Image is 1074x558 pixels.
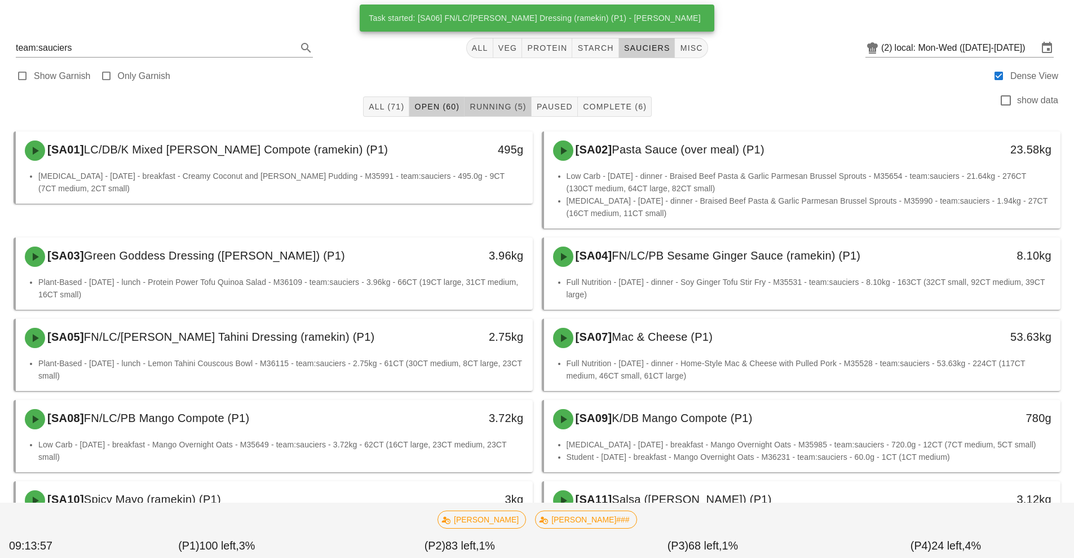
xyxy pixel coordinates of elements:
[84,493,221,506] span: Spicy Mayo (ramekin) (P1)
[409,140,523,159] div: 495g
[471,43,488,52] span: All
[522,38,572,58] button: protein
[567,357,1052,382] li: Full Nutrition - [DATE] - dinner - Home-Style Mac & Cheese with Pulled Pork - M35528 - team:sauci...
[612,412,752,424] span: K/DB Mango Compote (P1)
[931,539,965,552] span: 24 left,
[612,493,771,506] span: Salsa ([PERSON_NAME]) (P1)
[573,249,612,262] span: [SA04]
[84,412,250,424] span: FN/LC/PB Mango Compote (P1)
[612,143,764,156] span: Pasta Sauce (over meal) (P1)
[542,511,630,528] span: [PERSON_NAME]###
[937,247,1051,265] div: 8.10kg
[368,102,404,111] span: All (71)
[466,38,493,58] button: All
[624,43,670,52] span: sauciers
[573,331,612,343] span: [SA07]
[445,539,479,552] span: 83 left,
[84,143,388,156] span: LC/DB/K Mixed [PERSON_NAME] Compote (ramekin) (P1)
[881,42,895,54] div: (2)
[1010,71,1058,82] label: Dense View
[465,96,531,117] button: Running (5)
[38,170,524,195] li: [MEDICAL_DATA] - [DATE] - breakfast - Creamy Coconut and [PERSON_NAME] Pudding - M35991 - team:sa...
[493,38,523,58] button: veg
[577,43,613,52] span: starch
[45,143,84,156] span: [SA01]
[95,535,338,557] div: (P1) 3%
[498,43,518,52] span: veg
[612,249,860,262] span: FN/LC/PB Sesame Ginger Sauce (ramekin) (P1)
[409,328,523,346] div: 2.75kg
[409,490,523,508] div: 3kg
[409,247,523,265] div: 3.96kg
[573,143,612,156] span: [SA02]
[338,535,581,557] div: (P2) 1%
[118,71,170,82] label: Only Garnish
[567,170,1052,195] li: Low Carb - [DATE] - dinner - Braised Beef Pasta & Garlic Parmesan Brussel Sprouts - M35654 - team...
[409,409,523,427] div: 3.72kg
[688,539,722,552] span: 68 left,
[567,276,1052,301] li: Full Nutrition - [DATE] - dinner - Soy Ginger Tofu Stir Fry - M35531 - team:sauciers - 8.10kg - 1...
[532,96,578,117] button: Paused
[409,96,465,117] button: Open (60)
[573,493,612,506] span: [SA11]
[824,535,1067,557] div: (P4) 4%
[527,43,567,52] span: protein
[937,328,1051,346] div: 53.63kg
[45,412,84,424] span: [SA08]
[84,331,375,343] span: FN/LC/[PERSON_NAME] Tahini Dressing (ramekin) (P1)
[45,331,84,343] span: [SA05]
[573,412,612,424] span: [SA09]
[38,276,524,301] li: Plant-Based - [DATE] - lunch - Protein Power Tofu Quinoa Salad - M36109 - team:sauciers - 3.96kg ...
[619,38,675,58] button: sauciers
[567,451,1052,463] li: Student - [DATE] - breakfast - Mango Overnight Oats - M36231 - team:sauciers - 60.0g - 1CT (1CT m...
[578,96,652,117] button: Complete (6)
[937,409,1051,427] div: 780g
[937,490,1051,508] div: 3.12kg
[675,38,708,58] button: misc
[445,511,519,528] span: [PERSON_NAME]
[1017,95,1058,106] label: show data
[937,140,1051,159] div: 23.58kg
[536,102,573,111] span: Paused
[84,249,345,262] span: Green Goddess Dressing ([PERSON_NAME]) (P1)
[363,96,409,117] button: All (71)
[582,102,647,111] span: Complete (6)
[567,438,1052,451] li: [MEDICAL_DATA] - [DATE] - breakfast - Mango Overnight Oats - M35985 - team:sauciers - 720.0g - 12...
[469,102,526,111] span: Running (5)
[612,331,713,343] span: Mac & Cheese (P1)
[45,493,84,506] span: [SA10]
[572,38,618,58] button: starch
[34,71,91,82] label: Show Garnish
[7,535,95,557] div: 09:13:57
[414,102,459,111] span: Open (60)
[581,535,824,557] div: (P3) 1%
[45,249,84,262] span: [SA03]
[38,357,524,382] li: Plant-Based - [DATE] - lunch - Lemon Tahini Couscous Bowl - M36115 - team:sauciers - 2.75kg - 61C...
[679,43,702,52] span: misc
[38,438,524,463] li: Low Carb - [DATE] - breakfast - Mango Overnight Oats - M35649 - team:sauciers - 3.72kg - 62CT (16...
[199,539,238,552] span: 100 left,
[567,195,1052,219] li: [MEDICAL_DATA] - [DATE] - dinner - Braised Beef Pasta & Garlic Parmesan Brussel Sprouts - M35990 ...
